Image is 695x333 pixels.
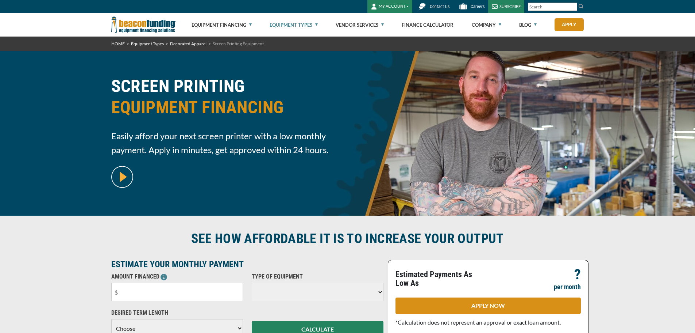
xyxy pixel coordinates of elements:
[252,272,383,281] p: TYPE OF EQUIPMENT
[270,13,318,37] a: Equipment Types
[111,309,243,317] p: DESIRED TERM LENGTH
[111,230,584,247] h2: SEE HOW AFFORDABLE IT IS TO INCREASE YOUR OUTPUT
[395,270,484,288] p: Estimated Payments As Low As
[111,129,343,157] span: Easily afford your next screen printer with a low monthly payment. Apply in minutes, get approved...
[472,13,501,37] a: Company
[111,41,125,46] a: HOME
[430,4,449,9] span: Contact Us
[111,13,176,37] img: Beacon Funding Corporation logo
[395,298,581,314] a: APPLY NOW
[569,4,575,10] a: Clear search text
[111,272,243,281] p: AMOUNT FINANCED
[170,41,206,46] a: Decorated Apparel
[471,4,484,9] span: Careers
[528,3,577,11] input: Search
[192,13,252,37] a: Equipment Financing
[574,270,581,279] p: ?
[555,18,584,31] a: Apply
[111,283,243,301] input: $
[395,319,561,326] span: *Calculation does not represent an approval or exact loan amount.
[213,41,264,46] span: Screen Printing Equipment
[131,41,164,46] a: Equipment Types
[578,3,584,9] img: Search
[111,166,133,188] img: video modal pop-up play button
[402,13,453,37] a: Finance Calculator
[554,283,581,291] p: per month
[519,13,537,37] a: Blog
[111,260,383,269] p: ESTIMATE YOUR MONTHLY PAYMENT
[111,76,343,124] h1: SCREEN PRINTING
[111,97,343,118] span: EQUIPMENT FINANCING
[336,13,384,37] a: Vendor Services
